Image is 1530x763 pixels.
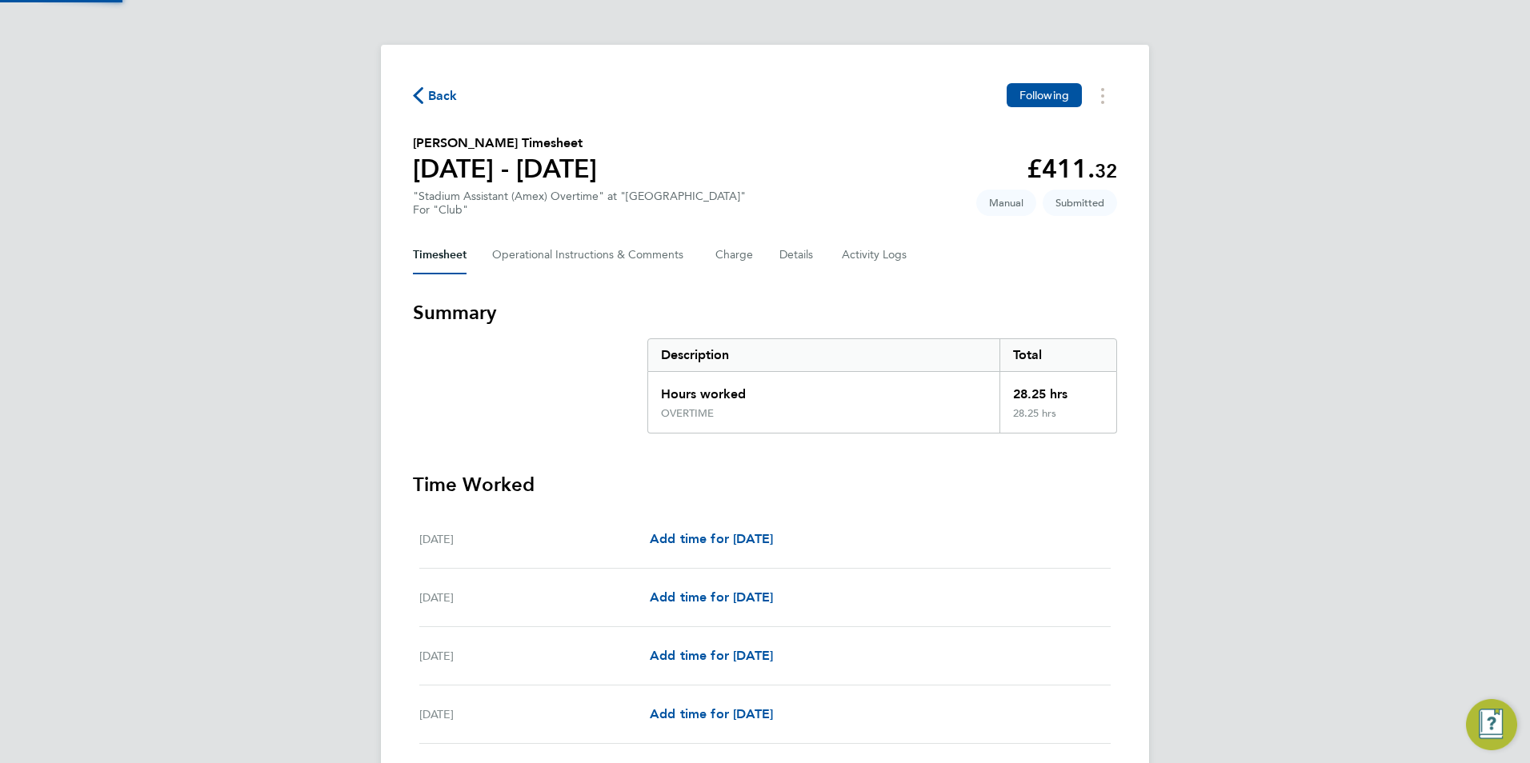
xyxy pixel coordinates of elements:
a: Add time for [DATE] [650,646,773,665]
h3: Summary [413,300,1117,326]
a: Add time for [DATE] [650,705,773,724]
div: [DATE] [419,646,650,665]
div: Total [999,339,1116,371]
div: 28.25 hrs [999,372,1116,407]
h3: Time Worked [413,472,1117,497]
div: For "Club" [413,203,746,217]
div: [DATE] [419,705,650,724]
span: This timesheet is Submitted. [1043,190,1117,216]
div: [DATE] [419,588,650,607]
span: Add time for [DATE] [650,589,773,605]
button: Following [1007,83,1082,107]
span: Back [428,86,458,106]
div: OVERTIME [661,407,714,420]
span: Add time for [DATE] [650,706,773,721]
button: Details [779,236,816,274]
button: Activity Logs [842,236,909,274]
div: Hours worked [648,372,999,407]
span: Add time for [DATE] [650,531,773,546]
span: Add time for [DATE] [650,648,773,663]
div: 28.25 hrs [999,407,1116,433]
span: 32 [1095,159,1117,182]
div: Summary [647,338,1117,433]
span: Following [1019,88,1069,102]
button: Charge [715,236,754,274]
button: Timesheets Menu [1088,83,1117,108]
app-decimal: £411. [1027,154,1117,184]
button: Back [413,86,458,106]
div: [DATE] [419,529,650,549]
span: This timesheet was manually created. [976,190,1036,216]
button: Engage Resource Center [1466,699,1517,750]
h1: [DATE] - [DATE] [413,153,597,185]
h2: [PERSON_NAME] Timesheet [413,134,597,153]
div: Description [648,339,999,371]
button: Operational Instructions & Comments [492,236,690,274]
div: "Stadium Assistant (Amex) Overtime" at "[GEOGRAPHIC_DATA]" [413,190,746,217]
a: Add time for [DATE] [650,588,773,607]
a: Add time for [DATE] [650,529,773,549]
button: Timesheet [413,236,467,274]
